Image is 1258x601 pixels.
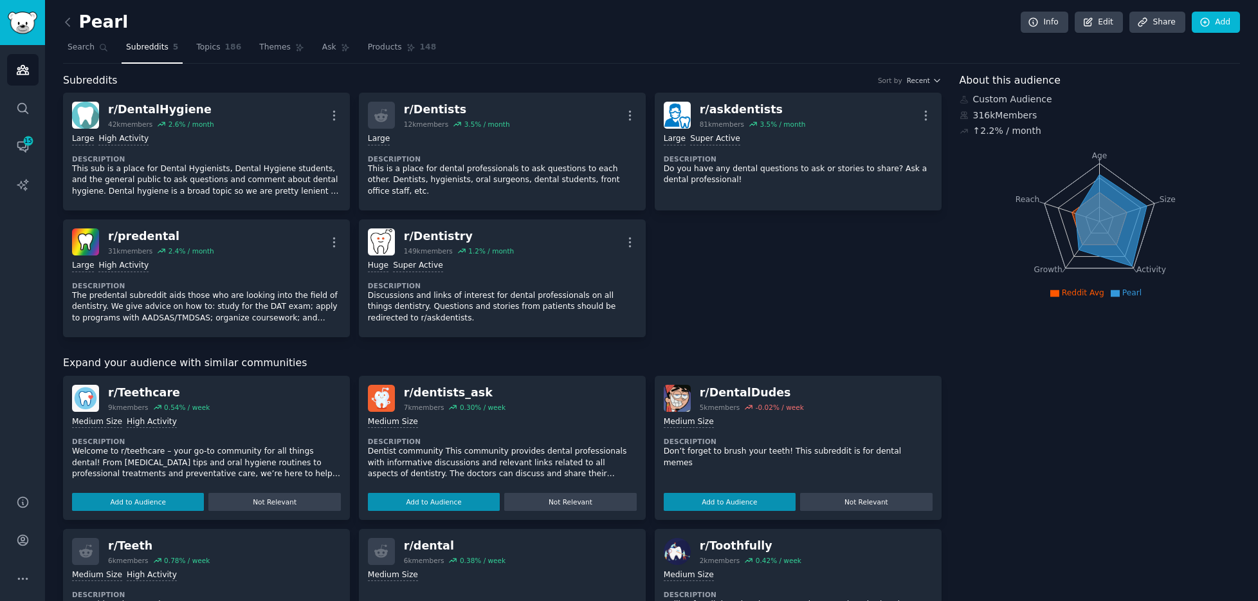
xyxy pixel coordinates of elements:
[192,37,246,64] a: Topics186
[907,76,942,85] button: Recent
[760,120,805,129] div: 3.5 % / month
[368,281,637,290] dt: Description
[63,93,350,210] a: DentalHygiener/DentalHygiene42kmembers2.6% / monthLargeHigh ActivityDescriptionThis sub is a plac...
[1192,12,1240,33] a: Add
[655,93,942,210] a: askdentistsr/askdentists81kmembers3.5% / monthLargeSuper ActiveDescriptionDo you have any dental ...
[255,37,309,64] a: Themes
[404,385,506,401] div: r/ dentists_ask
[404,228,514,245] div: r/ Dentistry
[464,120,510,129] div: 3.5 % / month
[363,37,441,64] a: Products148
[664,163,933,186] p: Do you have any dental questions to ask or stories to share? Ask a dental professional!
[63,219,350,337] a: predentalr/predental31kmembers2.4% / monthLargeHigh ActivityDescriptionThe predental subreddit ai...
[108,228,214,245] div: r/ predental
[368,385,395,412] img: dentists_ask
[108,120,152,129] div: 42k members
[318,37,354,64] a: Ask
[690,133,740,145] div: Super Active
[404,403,444,412] div: 7k members
[72,569,122,582] div: Medium Size
[368,437,637,446] dt: Description
[72,385,99,412] img: Teethcare
[664,493,796,511] button: Add to Audience
[1015,194,1039,203] tspan: Reach
[420,42,437,53] span: 148
[1159,194,1175,203] tspan: Size
[460,556,506,565] div: 0.38 % / week
[225,42,242,53] span: 186
[368,163,637,198] p: This is a place for dental professionals to ask questions to each other. Dentists, hygienists, or...
[108,102,214,118] div: r/ DentalHygiene
[208,493,340,511] button: Not Relevant
[359,93,646,210] a: r/Dentists12kmembers3.5% / monthLargeDescriptionThis is a place for dental professionals to ask q...
[700,120,744,129] div: 81k members
[98,133,149,145] div: High Activity
[23,136,34,145] span: 15
[460,403,506,412] div: 0.30 % / week
[63,12,128,33] h2: Pearl
[1034,265,1062,274] tspan: Growth
[72,281,341,290] dt: Description
[72,290,341,324] p: The predental subreddit aids those who are looking into the field of dentistry. We give advice on...
[169,120,214,129] div: 2.6 % / month
[164,556,210,565] div: 0.78 % / week
[72,493,204,511] button: Add to Audience
[756,556,801,565] div: 0.42 % / week
[1091,151,1107,160] tspan: Age
[72,416,122,429] div: Medium Size
[664,416,714,429] div: Medium Size
[404,120,448,129] div: 12k members
[504,493,636,511] button: Not Relevant
[63,37,113,64] a: Search
[169,246,214,255] div: 2.4 % / month
[126,42,169,53] span: Subreddits
[404,102,510,118] div: r/ Dentists
[756,403,804,412] div: -0.02 % / week
[196,42,220,53] span: Topics
[127,569,177,582] div: High Activity
[907,76,930,85] span: Recent
[368,133,390,145] div: Large
[404,538,506,554] div: r/ dental
[700,556,740,565] div: 2k members
[368,290,637,324] p: Discussions and links of interest for dental professionals on all things dentistry. Questions and...
[368,446,637,480] p: Dentist community This community provides dental professionals with informative discussions and r...
[368,228,395,255] img: Dentistry
[7,131,39,162] a: 15
[973,124,1041,138] div: ↑ 2.2 % / month
[664,538,691,565] img: Toothfully
[173,42,179,53] span: 5
[72,133,94,145] div: Large
[72,154,341,163] dt: Description
[368,154,637,163] dt: Description
[1136,265,1166,274] tspan: Activity
[664,102,691,129] img: askdentists
[468,246,514,255] div: 1.2 % / month
[72,446,341,480] p: Welcome to r/teethcare – your go-to community for all things dental! From [MEDICAL_DATA] tips and...
[63,73,118,89] span: Subreddits
[664,385,691,412] img: DentalDudes
[122,37,183,64] a: Subreddits5
[404,246,453,255] div: 149k members
[664,446,933,468] p: Don’t forget to brush your teeth! This subreddit is for dental memes
[1062,288,1104,297] span: Reddit Avg
[72,437,341,446] dt: Description
[359,219,646,337] a: Dentistryr/Dentistry149kmembers1.2% / monthHugeSuper ActiveDescriptionDiscussions and links of in...
[8,12,37,34] img: GummySearch logo
[108,385,210,401] div: r/ Teethcare
[700,385,804,401] div: r/ DentalDudes
[700,538,801,554] div: r/ Toothfully
[259,42,291,53] span: Themes
[960,109,1241,122] div: 316k Members
[72,163,341,198] p: This sub is a place for Dental Hygienists, Dental Hygiene students, and the general public to ask...
[664,569,714,582] div: Medium Size
[878,76,902,85] div: Sort by
[72,102,99,129] img: DentalHygiene
[664,154,933,163] dt: Description
[960,73,1061,89] span: About this audience
[368,569,418,582] div: Medium Size
[98,260,149,272] div: High Activity
[368,42,402,53] span: Products
[108,538,210,554] div: r/ Teeth
[1129,12,1185,33] a: Share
